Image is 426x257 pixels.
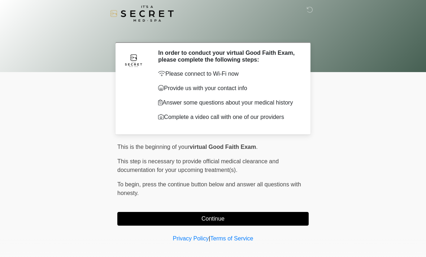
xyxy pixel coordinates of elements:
button: Continue [117,212,309,226]
span: This is the beginning of your [117,144,190,150]
h1: ‎ ‎ [112,26,314,39]
a: Privacy Policy [173,235,209,242]
p: Please connect to Wi-Fi now [158,70,298,78]
a: Terms of Service [210,235,253,242]
a: | [209,235,210,242]
span: To begin, [117,181,142,187]
span: press the continue button below and answer all questions with honesty. [117,181,301,196]
img: Agent Avatar [123,49,144,71]
p: Complete a video call with one of our providers [158,113,298,121]
strong: virtual Good Faith Exam [190,144,256,150]
img: It's A Secret Med Spa Logo [110,5,174,22]
h2: In order to conduct your virtual Good Faith Exam, please complete the following steps: [158,49,298,63]
p: Provide us with your contact info [158,84,298,93]
span: . [256,144,257,150]
p: Answer some questions about your medical history [158,98,298,107]
span: This step is necessary to provide official medical clearance and documentation for your upcoming ... [117,158,279,173]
